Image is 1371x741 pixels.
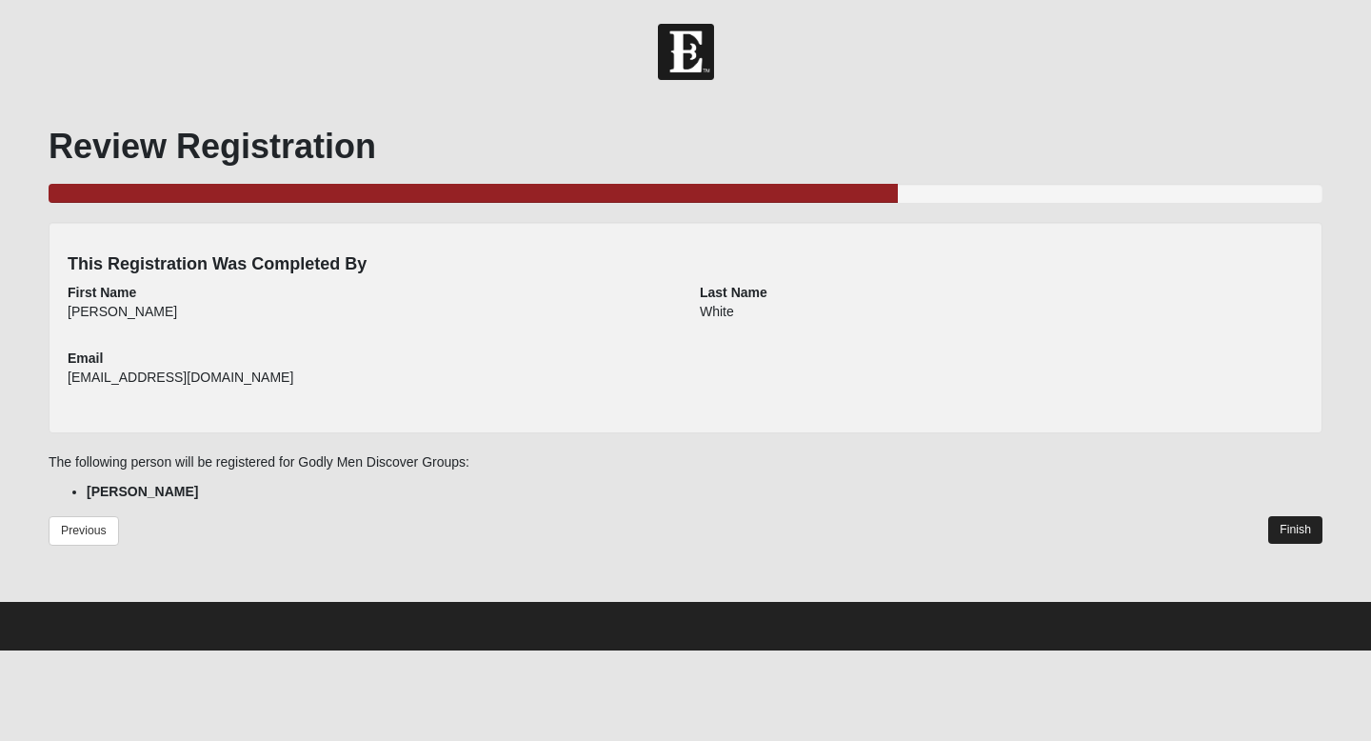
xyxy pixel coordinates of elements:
div: White [700,302,1303,334]
label: First Name [68,283,136,302]
p: The following person will be registered for Godly Men Discover Groups: [49,452,1322,472]
label: Last Name [700,283,767,302]
div: [PERSON_NAME] [68,302,671,334]
h4: This Registration Was Completed By [68,254,1303,275]
div: [EMAIL_ADDRESS][DOMAIN_NAME] [68,368,671,400]
a: Finish [1268,516,1322,544]
strong: [PERSON_NAME] [87,484,198,499]
label: Email [68,349,103,368]
h1: Review Registration [49,126,1322,167]
a: Previous [49,516,119,546]
img: Church of Eleven22 Logo [658,24,714,80]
